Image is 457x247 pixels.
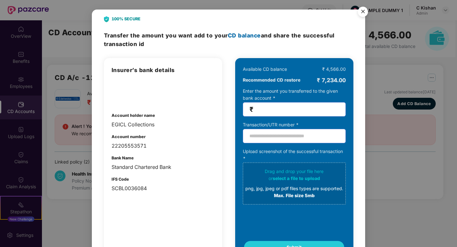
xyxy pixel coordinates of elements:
div: Available CD balance [243,66,287,73]
div: SCBL0036084 [112,184,215,192]
button: Close [354,3,371,21]
b: Account number [112,134,146,139]
div: png, jpg, jpeg or pdf files types are supported. [245,185,343,192]
h3: Transfer the amount and share the successful transaction id [104,31,353,49]
span: you want add to your [166,32,261,39]
h3: Insurer’s bank details [112,66,215,75]
b: Account holder name [112,113,155,118]
b: Bank Name [112,156,134,160]
div: ₹ 7,234.00 [317,76,346,85]
div: Enter the amount you transferred to the given bank account * [243,88,346,117]
div: Upload screenshot of the successful transaction * [243,148,346,204]
img: onboarding [112,81,145,103]
div: ₹ 4,566.00 [322,66,346,73]
div: Standard Chartered Bank [112,163,215,171]
div: Max. File size 5mb [245,192,343,199]
span: CD balance [228,32,261,39]
div: Transaction/UTR number * [243,121,346,128]
span: select a file to upload [273,176,320,181]
div: 22205553571 [112,142,215,150]
span: Drag and drop your file hereorselect a file to uploadpng, jpg, jpeg or pdf files types are suppor... [243,163,345,204]
b: 100% SECURE [112,16,140,22]
div: or [245,175,343,182]
b: IFS Code [112,177,129,182]
img: svg+xml;base64,PHN2ZyB4bWxucz0iaHR0cDovL3d3dy53My5vcmcvMjAwMC9zdmciIHdpZHRoPSIyNCIgaGVpZ2h0PSIyOC... [104,16,109,22]
span: ₹ [249,106,253,113]
div: Drag and drop your file here [245,168,343,199]
div: EGICL Collections [112,121,215,129]
img: svg+xml;base64,PHN2ZyB4bWxucz0iaHR0cDovL3d3dy53My5vcmcvMjAwMC9zdmciIHdpZHRoPSI1NiIgaGVpZ2h0PSI1Ni... [354,4,372,22]
b: Recommended CD restore [243,77,300,83]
